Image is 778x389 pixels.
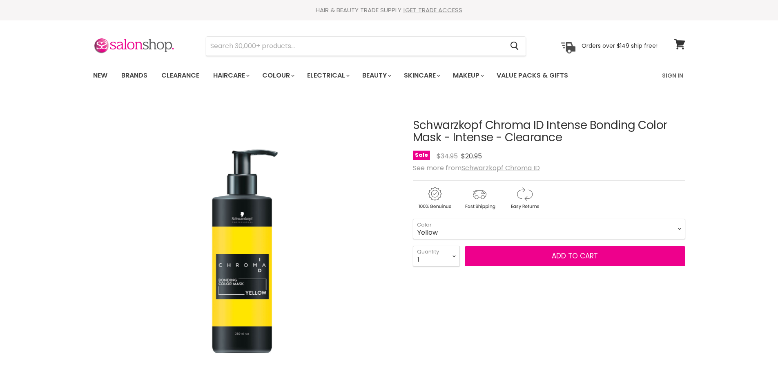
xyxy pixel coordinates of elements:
a: Haircare [207,67,254,84]
a: Makeup [447,67,489,84]
div: HAIR & BEAUTY TRADE SUPPLY | [83,6,696,14]
a: New [87,67,114,84]
span: See more from [413,163,540,173]
a: Colour [256,67,299,84]
a: Value Packs & Gifts [490,67,574,84]
button: Add to cart [465,246,685,267]
input: Search [206,37,504,56]
a: Clearance [155,67,205,84]
img: shipping.gif [458,186,501,211]
img: returns.gif [503,186,546,211]
img: genuine.gif [413,186,456,211]
a: Sign In [657,67,688,84]
span: Add to cart [552,251,598,261]
form: Product [206,36,526,56]
span: $34.95 [437,151,458,161]
a: Schwarzkopf Chroma ID [461,163,540,173]
p: Orders over $149 ship free! [582,42,658,49]
select: Quantity [413,246,460,266]
img: Schwarzkopf Chroma ID Intense Bonding Color Mask - Intense - Clearance [209,145,282,357]
nav: Main [83,64,696,87]
ul: Main menu [87,64,616,87]
h1: Schwarzkopf Chroma ID Intense Bonding Color Mask - Intense - Clearance [413,119,685,144]
a: Skincare [398,67,445,84]
a: GET TRADE ACCESS [405,6,462,14]
span: Sale [413,151,430,160]
button: Search [504,37,526,56]
a: Beauty [356,67,396,84]
span: $20.95 [461,151,482,161]
a: Electrical [301,67,354,84]
a: Brands [115,67,154,84]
